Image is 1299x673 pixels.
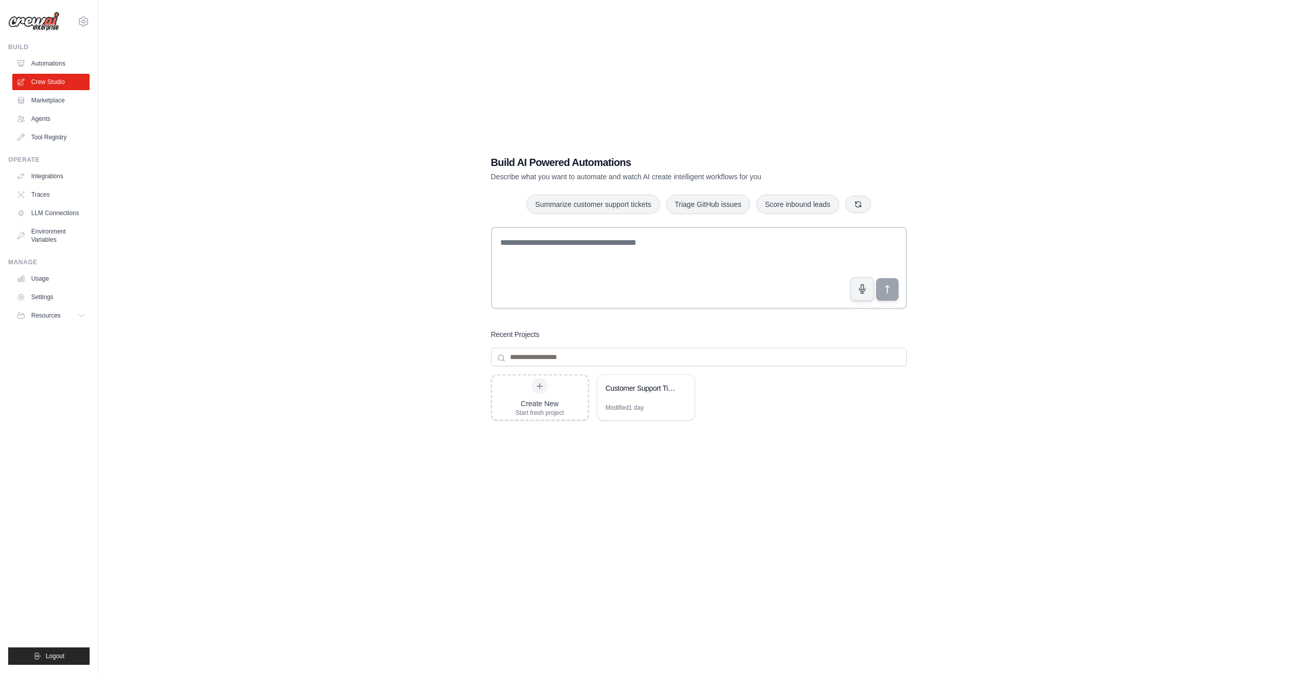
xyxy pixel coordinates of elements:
a: Settings [12,289,90,305]
div: Create New [516,398,564,409]
div: Build [8,43,90,51]
a: Agents [12,111,90,127]
a: Marketplace [12,92,90,109]
h1: Build AI Powered Automations [491,155,835,170]
div: Start fresh project [516,409,564,417]
button: Logout [8,647,90,665]
div: Customer Support Ticket Intelligence System [606,383,676,393]
a: Tool Registry [12,129,90,145]
span: Resources [31,311,60,320]
a: Environment Variables [12,223,90,248]
a: Traces [12,186,90,203]
span: Logout [46,652,65,660]
button: Get new suggestions [845,196,871,213]
a: LLM Connections [12,205,90,221]
p: Describe what you want to automate and watch AI create intelligent workflows for you [491,172,835,182]
div: Modified 1 day [606,404,644,412]
h3: Recent Projects [491,329,540,340]
button: Triage GitHub issues [666,195,750,214]
div: Manage [8,258,90,266]
div: Operate [8,156,90,164]
a: Integrations [12,168,90,184]
button: Summarize customer support tickets [526,195,659,214]
img: Logo [8,12,59,31]
button: Resources [12,307,90,324]
a: Crew Studio [12,74,90,90]
button: Click to speak your automation idea [850,277,874,301]
button: Score inbound leads [756,195,839,214]
a: Usage [12,270,90,287]
a: Automations [12,55,90,72]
